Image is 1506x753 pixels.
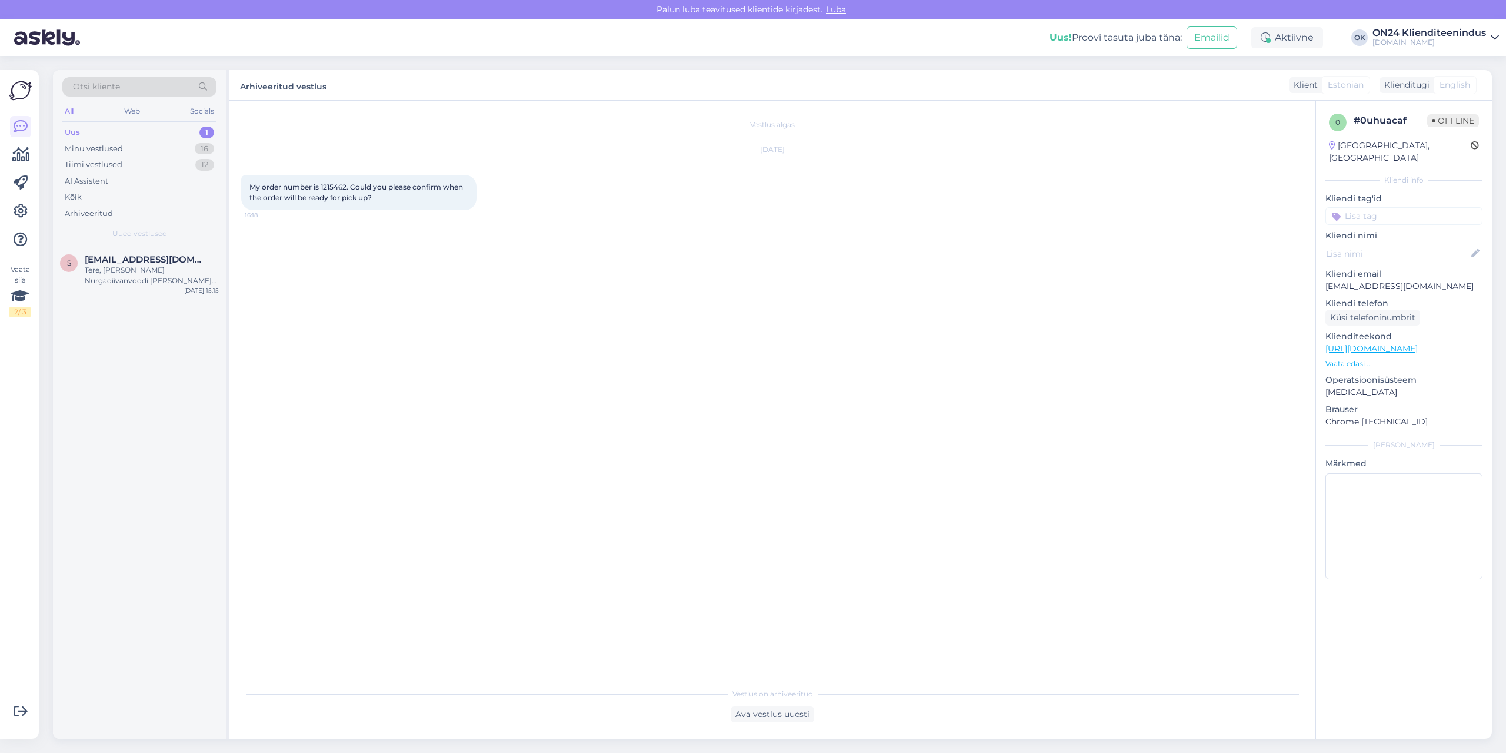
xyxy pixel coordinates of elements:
p: Kliendi nimi [1325,230,1482,242]
b: Uus! [1049,32,1072,43]
span: English [1440,79,1470,91]
div: 2 / 3 [9,307,31,317]
div: [DATE] [241,144,1304,155]
span: Estonian [1328,79,1364,91]
span: s [67,258,71,267]
div: Uus [65,127,80,138]
button: Emailid [1187,26,1237,49]
p: Kliendi tag'id [1325,193,1482,205]
div: Küsi telefoninumbrit [1325,310,1420,326]
div: Kõik [65,191,82,203]
span: 16:18 [245,211,289,220]
div: 12 [195,159,214,171]
div: Tiimi vestlused [65,159,122,171]
div: Web [122,104,142,119]
span: siim@alunord.ee [85,254,207,265]
input: Lisa tag [1325,207,1482,225]
div: All [62,104,76,119]
input: Lisa nimi [1326,247,1469,260]
p: Klienditeekond [1325,330,1482,343]
div: Kliendi info [1325,175,1482,185]
div: Proovi tasuta juba täna: [1049,31,1182,45]
div: Vestlus algas [241,120,1304,130]
div: OK [1351,29,1368,46]
div: [DATE] 15:15 [184,286,219,295]
span: Uued vestlused [112,228,167,239]
div: Tere, [PERSON_NAME] Nurgadiivanvoodi [PERSON_NAME] mõõtudega pilti [85,265,219,286]
p: Brauser [1325,403,1482,416]
div: ON24 Klienditeenindus [1372,28,1486,38]
span: My order number is 1215462. Could you please confirm when the order will be ready for pick up? [249,183,465,202]
img: Askly Logo [9,79,32,102]
p: Chrome [TECHNICAL_ID] [1325,416,1482,428]
div: # 0uhuacaf [1354,114,1427,128]
a: [URL][DOMAIN_NAME] [1325,343,1418,354]
div: AI Assistent [65,175,108,187]
div: [PERSON_NAME] [1325,440,1482,450]
a: ON24 Klienditeenindus[DOMAIN_NAME] [1372,28,1499,47]
div: Ava vestlus uuesti [731,706,814,722]
span: Vestlus on arhiveeritud [732,689,813,699]
label: Arhiveeritud vestlus [240,77,326,93]
span: 0 [1335,118,1340,127]
p: Kliendi email [1325,268,1482,280]
div: Klienditugi [1380,79,1430,91]
p: Märkmed [1325,457,1482,470]
div: 16 [195,143,214,155]
span: Offline [1427,114,1479,127]
p: [EMAIL_ADDRESS][DOMAIN_NAME] [1325,280,1482,293]
div: Socials [188,104,216,119]
p: Vaata edasi ... [1325,359,1482,369]
p: Operatsioonisüsteem [1325,374,1482,386]
span: Otsi kliente [73,81,120,93]
div: Aktiivne [1251,27,1323,48]
div: [GEOGRAPHIC_DATA], [GEOGRAPHIC_DATA] [1329,140,1471,164]
div: Minu vestlused [65,143,123,155]
p: [MEDICAL_DATA] [1325,386,1482,399]
div: Klient [1289,79,1318,91]
div: 1 [199,127,214,138]
div: [DOMAIN_NAME] [1372,38,1486,47]
div: Vaata siia [9,264,31,317]
div: Arhiveeritud [65,208,113,220]
span: Luba [822,4,849,15]
p: Kliendi telefon [1325,297,1482,310]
